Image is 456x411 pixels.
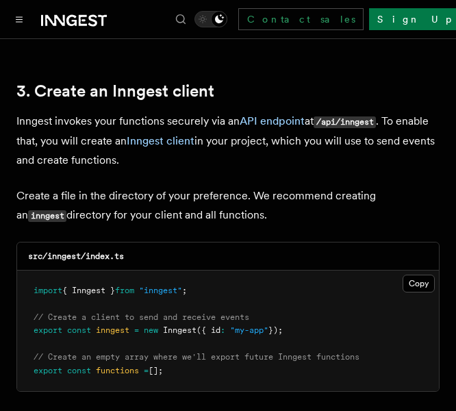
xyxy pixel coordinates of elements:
[182,286,187,295] span: ;
[16,82,214,101] a: 3. Create an Inngest client
[16,112,440,170] p: Inngest invokes your functions securely via an at . To enable that, you will create an in your pr...
[28,210,66,222] code: inngest
[314,116,376,128] code: /api/inngest
[194,11,227,27] button: Toggle dark mode
[173,11,189,27] button: Find something...
[220,325,225,335] span: :
[34,286,62,295] span: import
[62,286,115,295] span: { Inngest }
[144,366,149,375] span: =
[127,134,194,147] a: Inngest client
[67,325,91,335] span: const
[96,325,129,335] span: inngest
[238,8,364,30] a: Contact sales
[163,325,197,335] span: Inngest
[240,114,305,127] a: API endpoint
[34,366,62,375] span: export
[403,275,435,292] button: Copy
[149,366,163,375] span: [];
[28,251,124,261] code: src/inngest/index.ts
[11,11,27,27] button: Toggle navigation
[268,325,283,335] span: });
[67,366,91,375] span: const
[139,286,182,295] span: "inngest"
[34,352,359,362] span: // Create an empty array where we'll export future Inngest functions
[16,186,440,225] p: Create a file in the directory of your preference. We recommend creating an directory for your cl...
[96,366,139,375] span: functions
[134,325,139,335] span: =
[34,312,249,322] span: // Create a client to send and receive events
[34,325,62,335] span: export
[115,286,134,295] span: from
[230,325,268,335] span: "my-app"
[197,325,220,335] span: ({ id
[144,325,158,335] span: new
